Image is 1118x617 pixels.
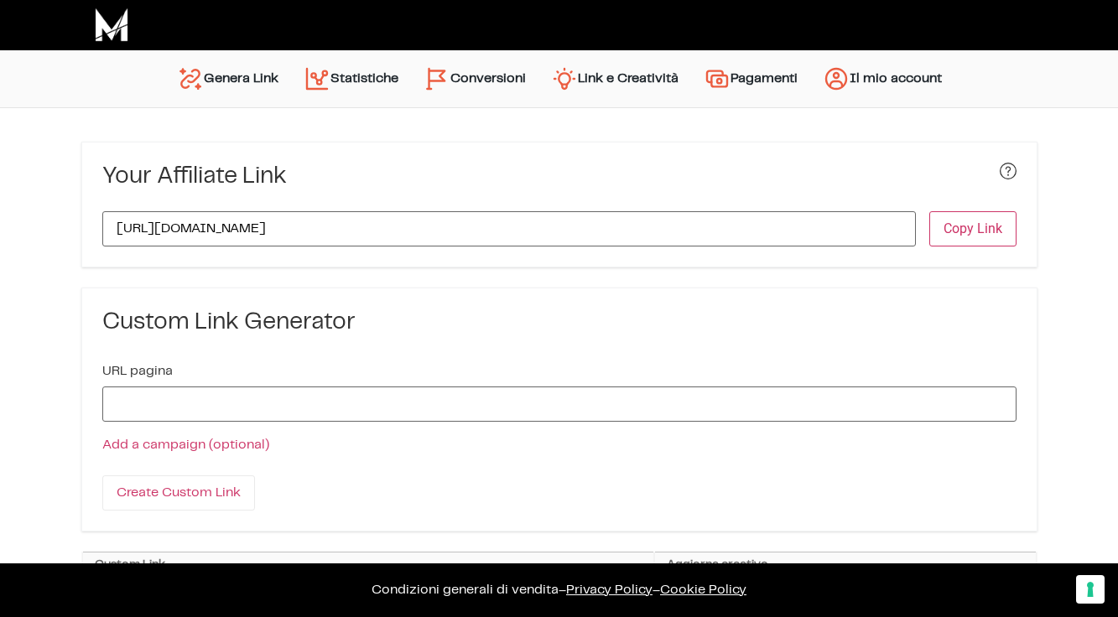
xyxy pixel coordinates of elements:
[704,65,731,92] img: payments.svg
[164,50,954,107] nav: Menu principale
[551,65,578,92] img: creativity.svg
[566,583,653,596] a: Privacy Policy
[177,65,204,92] img: generate-link.svg
[411,59,538,99] a: Conversioni
[1076,575,1105,604] button: Le tue preferenze relative al consenso per le tecnologie di tracciamento
[538,59,691,99] a: Link e Creatività
[424,65,450,92] img: conversion-2.svg
[304,65,330,92] img: stats.svg
[17,580,1101,600] p: – –
[82,552,654,579] th: Custom Link
[102,365,173,378] label: URL pagina
[102,438,269,451] a: Add a campaign (optional)
[102,163,287,191] h3: Your Affiliate Link
[660,583,746,596] span: Cookie Policy
[102,308,1017,337] h3: Custom Link Generator
[372,583,559,596] a: Condizioni generali di vendita
[823,65,850,92] img: account.svg
[691,59,810,99] a: Pagamenti
[291,59,411,99] a: Statistiche
[654,552,1037,579] th: Aggiorna creativo
[929,211,1017,246] button: Copy Link
[13,552,64,602] iframe: Customerly Messenger Launcher
[164,59,291,99] a: Genera Link
[810,59,954,99] a: Il mio account
[102,475,255,511] input: Create Custom Link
